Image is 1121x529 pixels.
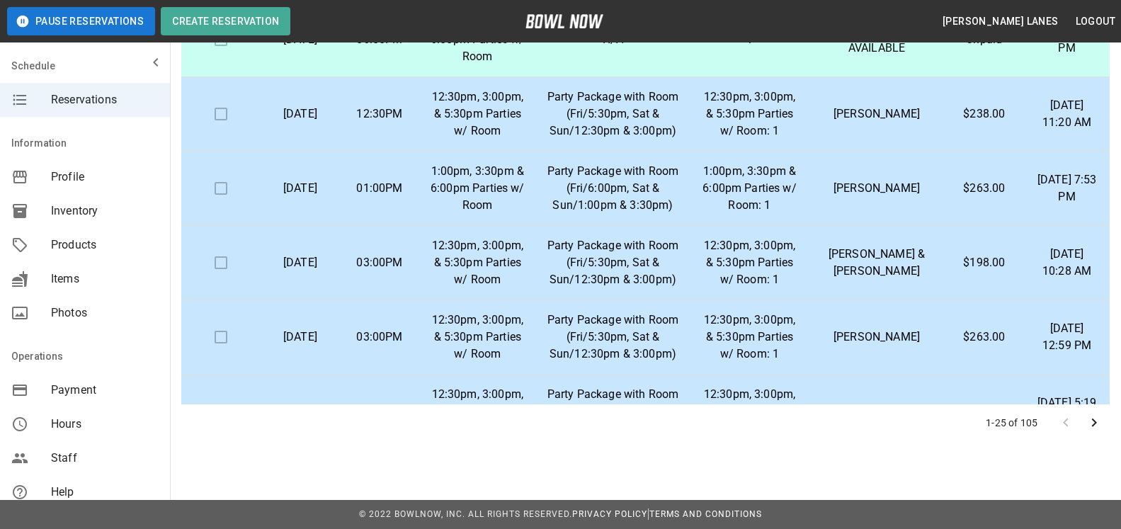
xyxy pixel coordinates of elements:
p: [PERSON_NAME] [821,329,933,346]
p: [DATE] [272,403,329,420]
p: [PERSON_NAME] [821,403,933,420]
p: $263.00 [955,180,1013,197]
button: Go to next page [1080,409,1108,437]
span: Reservations [51,91,159,108]
p: [PERSON_NAME] & [PERSON_NAME] [821,246,933,280]
p: [PERSON_NAME] [821,106,933,123]
p: [DATE] 12:59 PM [1035,320,1098,354]
p: $263.00 [955,329,1013,346]
p: 12:30pm, 3:00pm, & 5:30pm Parties w/ Room [431,312,525,363]
p: [DATE] [272,106,329,123]
p: 03:00PM [351,403,408,420]
p: 12:30pm, 3:00pm, & 5:30pm Parties w/ Room: 1 [701,312,797,363]
span: Payment [51,382,159,399]
button: Pause Reservations [7,7,155,35]
span: Photos [51,305,159,322]
p: $238.00 [955,106,1013,123]
p: Party Package with Room (Fri/5:30pm, Sat & Sun/12:30pm & 3:00pm) [547,312,679,363]
button: Logout [1070,8,1121,35]
p: 1:00pm, 3:30pm & 6:00pm Parties w/ Room [431,163,525,214]
p: 12:30pm, 3:00pm, & 5:30pm Parties w/ Room: 1 [701,386,797,437]
span: Profile [51,169,159,186]
p: [DATE] 5:19 PM [1035,394,1098,428]
span: Products [51,237,159,254]
a: Privacy Policy [572,509,647,519]
p: Party Package with Room (Fri/5:30pm, Sat & Sun/12:30pm & 3:00pm) [547,237,679,288]
p: [PERSON_NAME] [821,180,933,197]
p: [DATE] [272,329,329,346]
p: [DATE] 10:28 AM [1035,246,1098,280]
p: [DATE] 7:53 PM [1035,171,1098,205]
span: Inventory [51,203,159,220]
p: 1-25 of 105 [986,416,1037,430]
p: 12:30pm, 3:00pm, & 5:30pm Parties w/ Room [431,386,525,437]
p: [DATE] [272,254,329,271]
p: 12:30PM [351,106,408,123]
span: Items [51,271,159,288]
p: $198.00 [955,254,1013,271]
button: Create Reservation [161,7,290,35]
span: Staff [51,450,159,467]
p: 12:30pm, 3:00pm, & 5:30pm Parties w/ Room [431,237,525,288]
p: Party Package with Room (Fri/6:00pm, Sat & Sun/1:00pm & 3:30pm) [547,163,679,214]
p: 1:00pm, 3:30pm & 6:00pm Parties w/ Room: 1 [701,163,797,214]
p: 03:00PM [351,329,408,346]
a: Terms and Conditions [649,509,762,519]
button: [PERSON_NAME] Lanes [937,8,1064,35]
p: 01:00PM [351,180,408,197]
p: 12:30pm, 3:00pm, & 5:30pm Parties w/ Room: 1 [701,89,797,140]
p: [DATE] [272,180,329,197]
p: Party Package with Room (Fri/5:30pm, Sat & Sun/12:30pm & 3:00pm) [547,386,679,437]
img: logo [525,14,603,28]
p: [DATE] 11:20 AM [1035,97,1098,131]
p: $198.00 [955,403,1013,420]
span: © 2022 BowlNow, Inc. All Rights Reserved. [359,509,572,519]
span: Help [51,484,159,501]
p: 12:30pm, 3:00pm, & 5:30pm Parties w/ Room: 1 [701,237,797,288]
span: Hours [51,416,159,433]
p: 12:30pm, 3:00pm, & 5:30pm Parties w/ Room [431,89,525,140]
p: 03:00PM [351,254,408,271]
p: Party Package with Room (Fri/5:30pm, Sat & Sun/12:30pm & 3:00pm) [547,89,679,140]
